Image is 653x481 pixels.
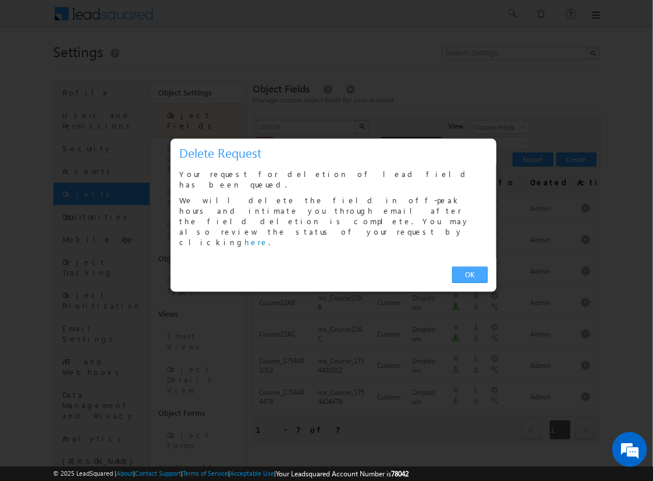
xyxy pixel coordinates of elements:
span: © 2025 LeadSquared | | | | | [53,468,409,479]
p: We will delete the field in off-peak hours and intimate you through email after the field deletio... [179,195,488,247]
a: Contact Support [135,469,181,477]
p: Your request for deletion of lead field has been queued. [179,169,488,190]
a: Terms of Service [183,469,228,477]
textarea: Type your message and hit 'Enter' [15,108,212,349]
div: Minimize live chat window [191,6,219,34]
a: OK [452,267,488,283]
div: Chat with us now [61,61,196,76]
a: here [244,237,268,247]
em: Start Chat [158,359,211,374]
span: Your Leadsquared Account Number is [276,469,409,478]
a: Acceptable Use [230,469,274,477]
a: About [116,469,133,477]
h3: Delete Request [179,143,492,163]
img: d_60004797649_company_0_60004797649 [20,61,49,76]
span: 78042 [391,469,409,478]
